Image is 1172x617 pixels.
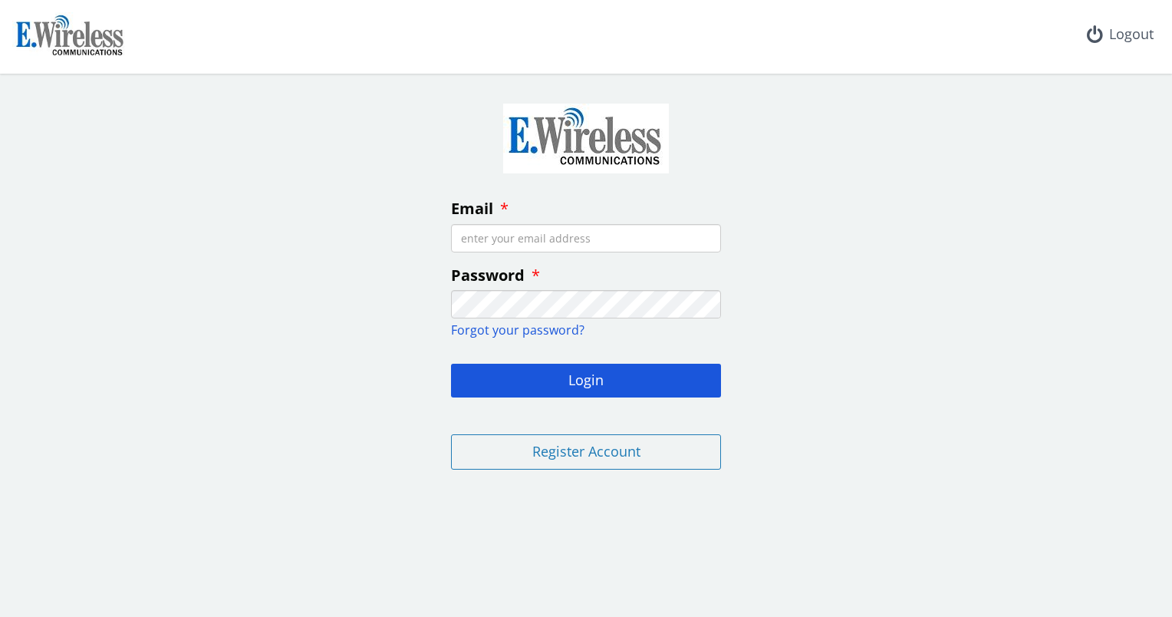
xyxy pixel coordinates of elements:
input: enter your email address [451,224,721,252]
a: Forgot your password? [451,322,584,338]
span: Password [451,265,525,285]
button: Register Account [451,434,721,470]
span: Email [451,198,493,219]
button: Login [451,364,721,398]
